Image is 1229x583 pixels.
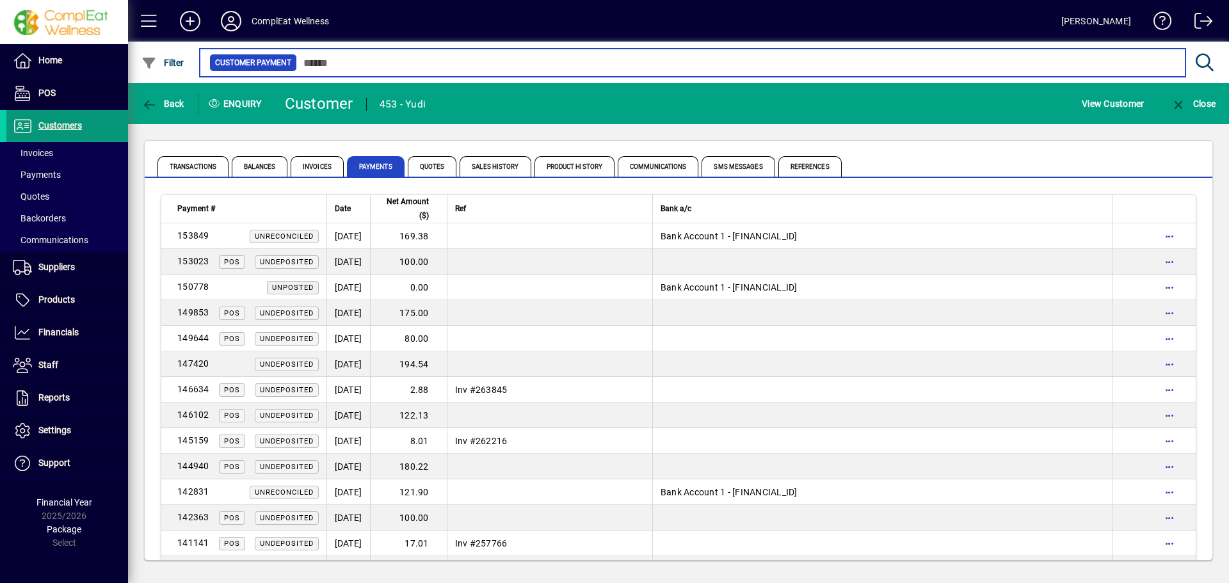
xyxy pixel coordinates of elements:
[6,207,128,229] a: Backorders
[380,94,426,115] div: 453 - Yudi
[661,282,798,292] span: Bank Account 1 - [FINANCIAL_ID]
[198,93,275,114] div: Enquiry
[408,156,457,177] span: Quotes
[224,258,240,266] span: POS
[370,505,447,531] td: 100.00
[1185,3,1213,44] a: Logout
[1159,226,1180,246] button: More options
[260,335,314,343] span: Undeposited
[370,531,447,556] td: 17.01
[260,309,314,317] span: Undeposited
[1159,482,1180,502] button: More options
[232,156,287,177] span: Balances
[1159,277,1180,298] button: More options
[6,382,128,414] a: Reports
[1171,99,1216,109] span: Close
[177,435,209,445] span: 145159
[370,556,447,582] td: 5.40
[1159,431,1180,451] button: More options
[177,461,209,471] span: 144940
[13,235,88,245] span: Communications
[260,514,314,522] span: Undeposited
[13,213,66,223] span: Backorders
[370,249,447,275] td: 100.00
[224,335,240,343] span: POS
[215,56,291,69] span: Customer Payment
[370,351,447,377] td: 194.54
[170,10,211,33] button: Add
[455,385,508,395] span: Inv #263845
[378,195,429,223] span: Net Amount ($)
[370,479,447,505] td: 121.90
[6,45,128,77] a: Home
[6,186,128,207] a: Quotes
[224,437,240,445] span: POS
[13,170,61,180] span: Payments
[1159,252,1180,272] button: More options
[224,539,240,548] span: POS
[326,223,370,249] td: [DATE]
[778,156,842,177] span: References
[38,458,70,468] span: Support
[326,377,370,403] td: [DATE]
[1159,507,1180,528] button: More options
[260,258,314,266] span: Undeposited
[141,99,184,109] span: Back
[177,256,209,266] span: 153023
[177,512,209,522] span: 142363
[370,275,447,300] td: 0.00
[1159,456,1180,477] button: More options
[38,425,71,435] span: Settings
[260,411,314,420] span: Undeposited
[6,349,128,381] a: Staff
[326,275,370,300] td: [DATE]
[370,377,447,403] td: 2.88
[6,415,128,447] a: Settings
[1168,92,1219,115] button: Close
[455,202,645,216] div: Ref
[6,229,128,251] a: Communications
[177,358,209,369] span: 147420
[326,249,370,275] td: [DATE]
[224,411,240,420] span: POS
[1159,379,1180,400] button: More options
[36,497,92,507] span: Financial Year
[534,156,615,177] span: Product History
[1159,328,1180,349] button: More options
[455,202,466,216] span: Ref
[661,202,1105,216] div: Bank a/c
[138,92,188,115] button: Back
[224,514,240,522] span: POS
[661,202,691,216] span: Bank a/c
[224,386,240,394] span: POS
[6,317,128,349] a: Financials
[177,282,209,292] span: 150778
[47,524,81,534] span: Package
[38,327,79,337] span: Financials
[1079,92,1147,115] button: View Customer
[1159,533,1180,554] button: More options
[260,360,314,369] span: Undeposited
[6,164,128,186] a: Payments
[370,300,447,326] td: 175.00
[6,252,128,284] a: Suppliers
[177,202,319,216] div: Payment #
[13,191,49,202] span: Quotes
[1159,354,1180,374] button: More options
[177,307,209,317] span: 149853
[6,142,128,164] a: Invoices
[260,386,314,394] span: Undeposited
[224,309,240,317] span: POS
[326,300,370,326] td: [DATE]
[618,156,698,177] span: Communications
[702,156,775,177] span: SMS Messages
[326,351,370,377] td: [DATE]
[177,384,209,394] span: 146634
[128,92,198,115] app-page-header-button: Back
[1082,93,1144,114] span: View Customer
[255,488,314,497] span: Unreconciled
[255,232,314,241] span: Unreconciled
[38,262,75,272] span: Suppliers
[335,202,362,216] div: Date
[661,487,798,497] span: Bank Account 1 - [FINANCIAL_ID]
